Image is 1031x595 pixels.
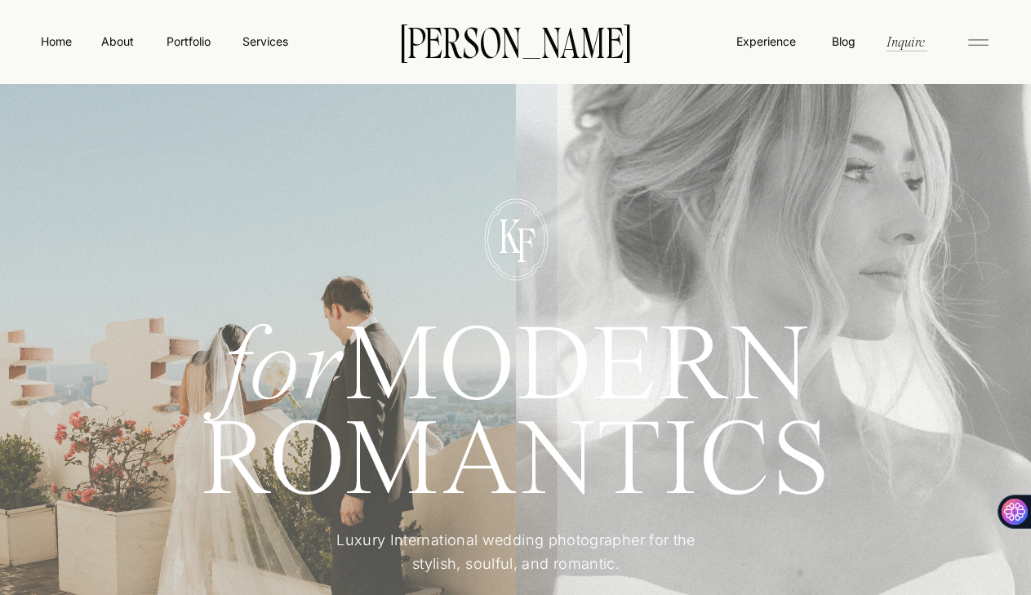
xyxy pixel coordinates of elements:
i: for [222,317,344,424]
p: K [487,213,532,255]
a: Home [38,33,75,50]
a: [PERSON_NAME] [376,24,656,58]
a: Portfolio [159,33,217,50]
a: Inquire [885,32,927,51]
a: About [99,33,136,49]
a: Blog [828,33,859,49]
p: Luxury International wedding photographer for the stylish, soulful, and romantic. [313,529,720,577]
h1: ROMANTICS [141,417,891,506]
a: Experience [735,33,798,50]
h1: MODERN [141,322,891,401]
a: Services [241,33,289,50]
p: F [504,222,549,264]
